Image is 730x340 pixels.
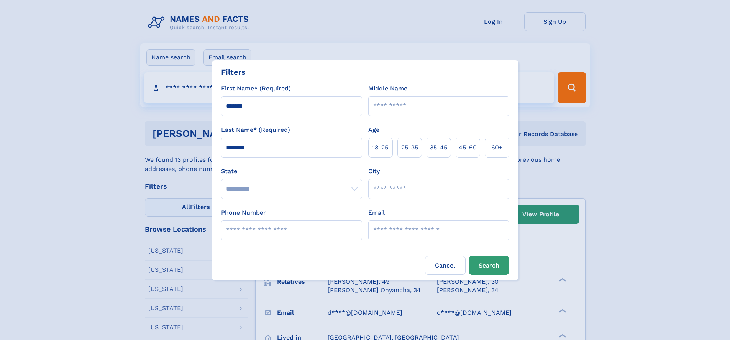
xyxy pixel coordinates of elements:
label: Cancel [425,256,466,275]
span: 35‑45 [430,143,447,152]
label: City [368,167,380,176]
div: Filters [221,66,246,78]
label: Middle Name [368,84,407,93]
label: Age [368,125,379,135]
label: Last Name* (Required) [221,125,290,135]
label: First Name* (Required) [221,84,291,93]
span: 45‑60 [459,143,477,152]
label: Phone Number [221,208,266,217]
span: 25‑35 [401,143,418,152]
label: Email [368,208,385,217]
label: State [221,167,362,176]
span: 60+ [491,143,503,152]
button: Search [469,256,509,275]
span: 18‑25 [372,143,388,152]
